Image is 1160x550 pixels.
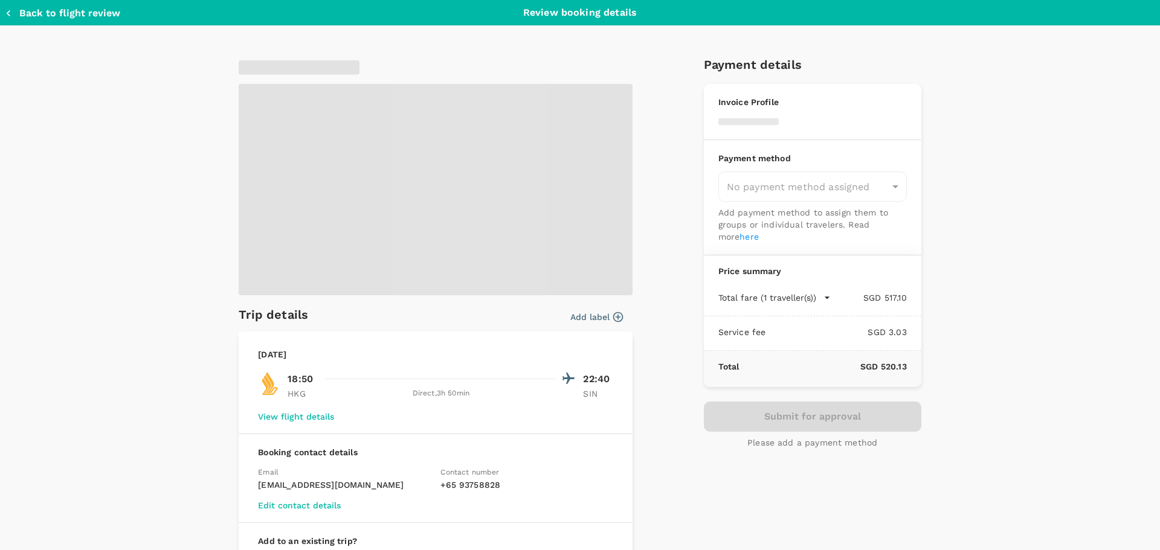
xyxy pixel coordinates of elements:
p: HKG [288,388,318,400]
p: 22:40 [583,372,613,386]
button: Add label [570,311,623,323]
p: SGD 520.13 [739,360,906,373]
div: Direct , 3h 50min [325,388,556,400]
div: No payment method assigned [718,171,907,202]
p: Total fare (1 traveller(s)) [718,292,816,304]
h6: Trip details [239,305,308,324]
p: SGD 3.03 [765,326,906,338]
img: SQ [258,371,282,395]
button: Back to flight review [5,7,120,19]
p: [DATE] [258,348,286,360]
h6: Payment details [704,55,921,74]
p: Payment method [718,152,907,164]
button: Total fare (1 traveller(s)) [718,292,831,304]
p: Invoice Profile [718,96,907,108]
p: SIN [583,388,613,400]
p: + 65 93758828 [440,479,613,491]
p: Price summary [718,265,907,277]
p: Add to an existing trip? [258,535,613,547]
a: here [739,232,759,241]
button: View flight details [258,412,334,421]
button: Edit contact details [258,500,341,510]
p: Service fee [718,326,766,338]
p: Add payment method to assign them to groups or individual travelers. Read more [718,206,907,243]
span: Contact number [440,468,499,476]
p: 18:50 [288,372,313,386]
p: Booking contact details [258,446,613,458]
p: [EMAIL_ADDRESS][DOMAIN_NAME] [258,479,431,491]
p: Please add a payment method [747,436,877,449]
p: Review booking details [523,5,637,20]
p: Total [718,360,739,373]
p: SGD 517.10 [831,292,907,304]
span: Email [258,468,279,476]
